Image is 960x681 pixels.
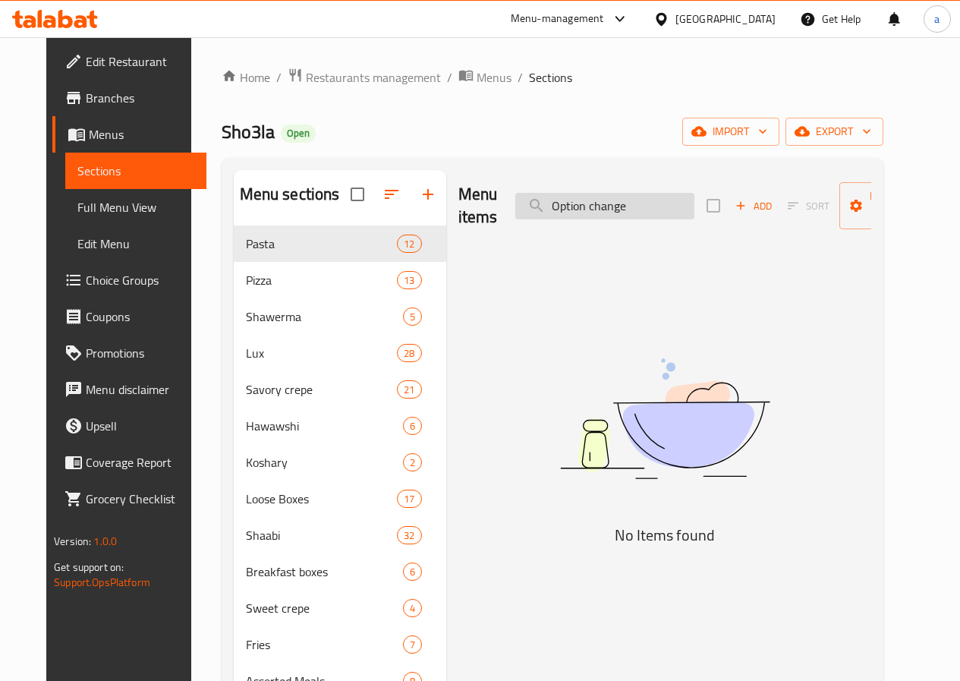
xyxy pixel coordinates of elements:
span: Coupons [86,307,194,326]
span: 7 [404,638,421,652]
a: Upsell [52,408,206,444]
button: import [682,118,779,146]
span: Select section first [778,194,839,218]
li: / [518,68,523,87]
a: Sections [65,153,206,189]
span: a [934,11,940,27]
div: Sweet crepe4 [234,590,446,626]
span: Menus [89,125,194,143]
li: / [447,68,452,87]
span: Pasta [246,235,398,253]
span: Select all sections [342,178,373,210]
button: Add section [410,176,446,213]
span: 4 [404,601,421,616]
div: items [397,526,421,544]
span: Shaabi [246,526,398,544]
span: Full Menu View [77,198,194,216]
a: Coupons [52,298,206,335]
span: Sections [529,68,572,87]
span: 6 [404,565,421,579]
div: Lux28 [234,335,446,371]
span: Promotions [86,344,194,362]
div: Shawerma [246,307,403,326]
span: 17 [398,492,420,506]
span: Edit Menu [77,235,194,253]
a: Branches [52,80,206,116]
span: Sort sections [373,176,410,213]
span: Sections [77,162,194,180]
span: Branches [86,89,194,107]
a: Menus [52,116,206,153]
a: Choice Groups [52,262,206,298]
button: export [785,118,883,146]
div: [GEOGRAPHIC_DATA] [675,11,776,27]
span: Sho3la [222,115,275,149]
span: Menu disclaimer [86,380,194,399]
h5: No Items found [475,523,855,547]
li: / [276,68,282,87]
div: items [397,380,421,399]
span: 6 [404,419,421,434]
a: Home [222,68,270,87]
span: Fries [246,635,403,654]
span: 28 [398,346,420,361]
span: Version: [54,531,91,551]
div: Open [281,125,316,143]
div: Hawawshi6 [234,408,446,444]
a: Menu disclaimer [52,371,206,408]
span: Open [281,127,316,140]
a: Promotions [52,335,206,371]
span: Koshary [246,453,403,471]
span: 2 [404,456,421,470]
div: items [397,344,421,362]
div: Savory crepe21 [234,371,446,408]
a: Restaurants management [288,68,441,87]
span: Menus [477,68,511,87]
span: Add item [729,194,778,218]
span: Lux [246,344,398,362]
a: Full Menu View [65,189,206,225]
span: export [798,122,871,141]
nav: breadcrumb [222,68,883,87]
span: Edit Restaurant [86,52,194,71]
span: Upsell [86,417,194,435]
span: Sweet crepe [246,599,403,617]
h2: Menu items [458,183,498,229]
span: Add [733,197,774,215]
div: items [403,635,422,654]
div: items [403,563,422,581]
div: items [403,417,422,435]
div: Pasta12 [234,225,446,262]
span: Get support on: [54,557,124,577]
span: Loose Boxes [246,490,398,508]
div: Menu-management [511,10,604,28]
div: items [403,599,422,617]
a: Edit Restaurant [52,43,206,80]
span: Pizza [246,271,398,289]
span: Choice Groups [86,271,194,289]
input: search [515,193,694,219]
span: 32 [398,528,420,543]
a: Support.OpsPlatform [54,572,150,592]
div: Pizza13 [234,262,446,298]
div: Fries7 [234,626,446,663]
button: Add [729,194,778,218]
div: items [403,453,422,471]
a: Grocery Checklist [52,481,206,517]
div: items [397,271,421,289]
div: items [403,307,422,326]
div: Shaabi32 [234,517,446,553]
div: items [397,235,421,253]
button: Manage items [839,182,941,229]
span: Breakfast boxes [246,563,403,581]
span: 5 [404,310,421,324]
span: Hawawshi [246,417,403,435]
